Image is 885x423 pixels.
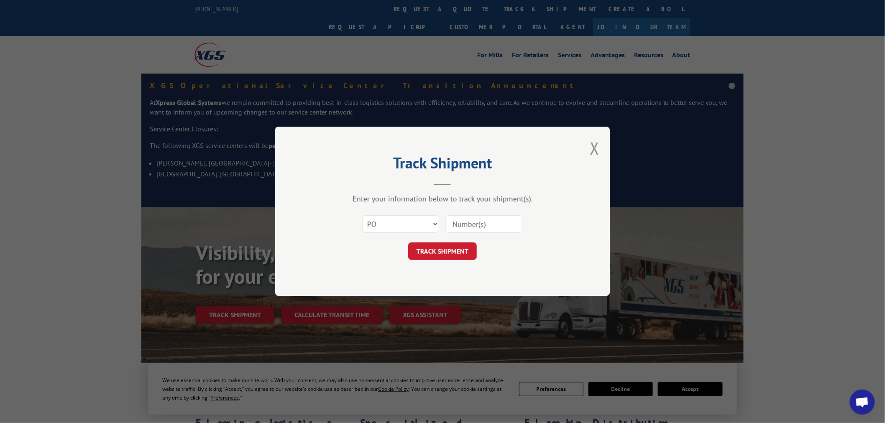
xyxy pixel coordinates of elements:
[317,194,568,204] div: Enter your information below to track your shipment(s).
[590,137,599,159] button: Close modal
[408,243,477,260] button: TRACK SHIPMENT
[445,216,522,233] input: Number(s)
[317,157,568,173] h2: Track Shipment
[850,390,875,415] a: Open chat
